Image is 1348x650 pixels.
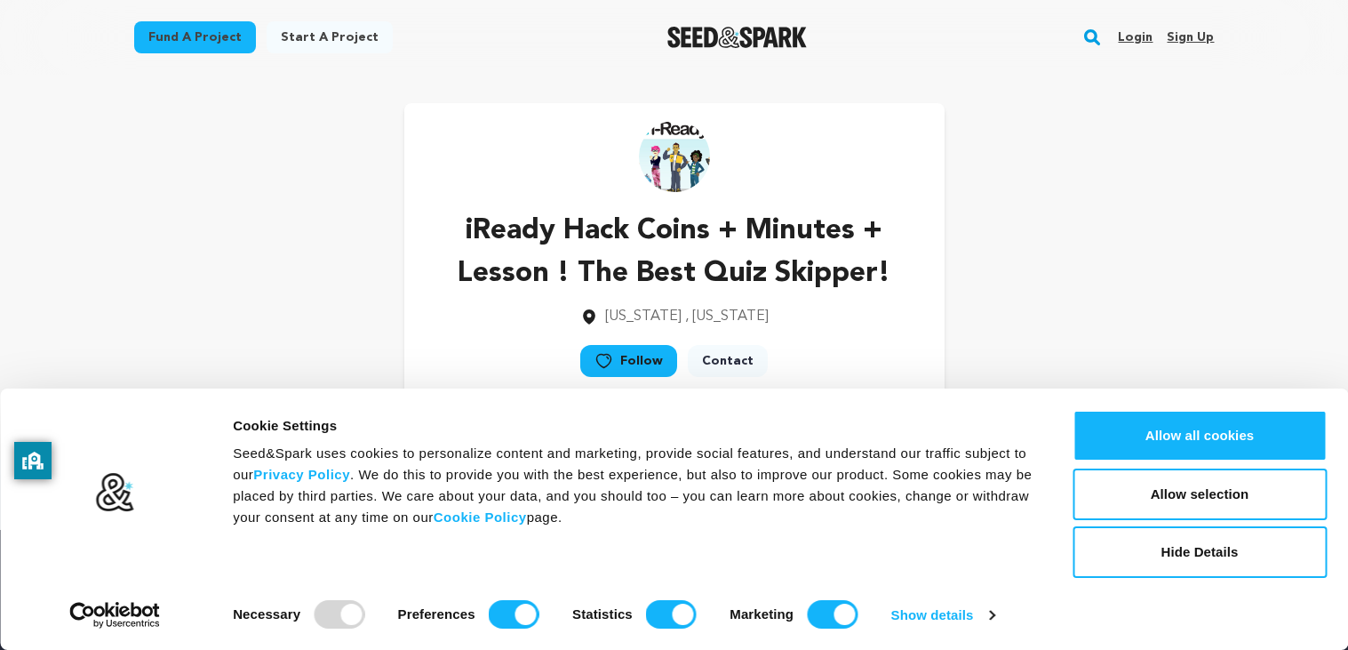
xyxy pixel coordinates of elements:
[667,27,807,48] a: Seed&Spark Homepage
[267,21,393,53] a: Start a project
[233,415,1033,437] div: Cookie Settings
[605,309,682,324] span: [US_STATE]
[398,606,475,622] strong: Preferences
[891,602,994,629] a: Show details
[95,472,135,513] img: logo
[37,602,193,629] a: Usercentrics Cookiebot - opens in a new window
[1073,526,1327,578] button: Hide Details
[730,606,794,622] strong: Marketing
[233,606,300,622] strong: Necessary
[1167,23,1214,52] a: Sign up
[253,467,350,482] a: Privacy Policy
[688,345,768,377] a: Contact
[14,442,52,479] button: privacy banner
[572,606,633,622] strong: Statistics
[685,309,769,324] span: , [US_STATE]
[1073,410,1327,461] button: Allow all cookies
[667,27,807,48] img: Seed&Spark Logo Dark Mode
[434,510,527,525] a: Cookie Policy
[639,121,710,192] img: https://seedandspark-static.s3.us-east-2.amazonaws.com/images/User/001/529/885/medium/gimini.png ...
[1118,23,1153,52] a: Login
[580,345,677,377] a: Follow
[134,21,256,53] a: Fund a project
[232,593,233,594] legend: Consent Selection
[1073,469,1327,520] button: Allow selection
[233,443,1033,528] div: Seed&Spark uses cookies to personalize content and marketing, provide social features, and unders...
[433,210,916,295] p: iReady Hack Coins + Minutes + Lesson ! The Best Quiz Skipper!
